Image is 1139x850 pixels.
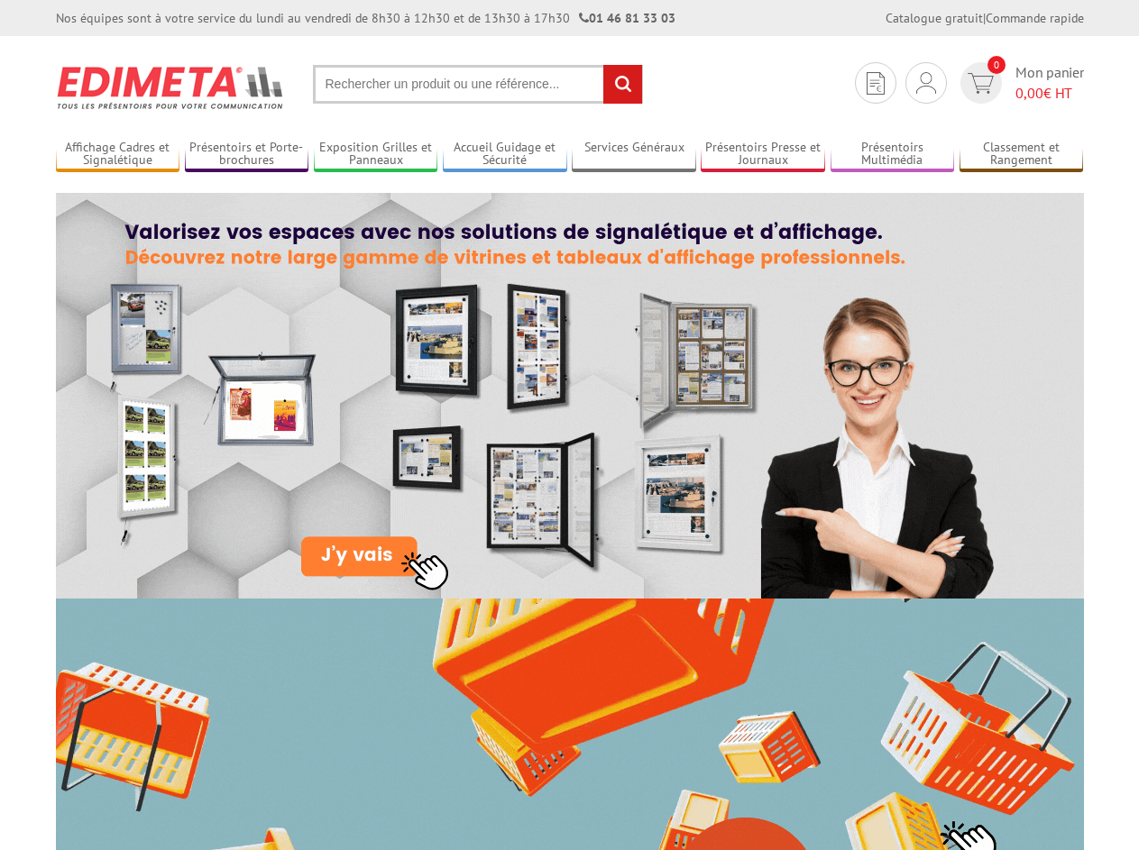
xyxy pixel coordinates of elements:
[443,140,567,169] a: Accueil Guidage et Sécurité
[603,65,642,104] input: rechercher
[886,10,983,26] a: Catalogue gratuit
[579,10,675,26] strong: 01 46 81 33 03
[56,140,180,169] a: Affichage Cadres et Signalétique
[56,54,286,121] img: Présentoir, panneau, stand - Edimeta - PLV, affichage, mobilier bureau, entreprise
[701,140,825,169] a: Présentoirs Presse et Journaux
[572,140,696,169] a: Services Généraux
[986,10,1084,26] a: Commande rapide
[1015,62,1084,104] span: Mon panier
[956,62,1084,104] a: devis rapide 0 Mon panier 0,00€ HT
[313,65,643,104] input: Rechercher un produit ou une référence...
[916,72,936,94] img: devis rapide
[886,9,1084,27] div: |
[867,72,885,95] img: devis rapide
[1015,83,1084,104] span: € HT
[987,56,1006,74] span: 0
[314,140,438,169] a: Exposition Grilles et Panneaux
[831,140,955,169] a: Présentoirs Multimédia
[960,140,1084,169] a: Classement et Rangement
[968,73,994,94] img: devis rapide
[56,9,675,27] div: Nos équipes sont à votre service du lundi au vendredi de 8h30 à 12h30 et de 13h30 à 17h30
[185,140,309,169] a: Présentoirs et Porte-brochures
[1015,84,1043,102] span: 0,00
